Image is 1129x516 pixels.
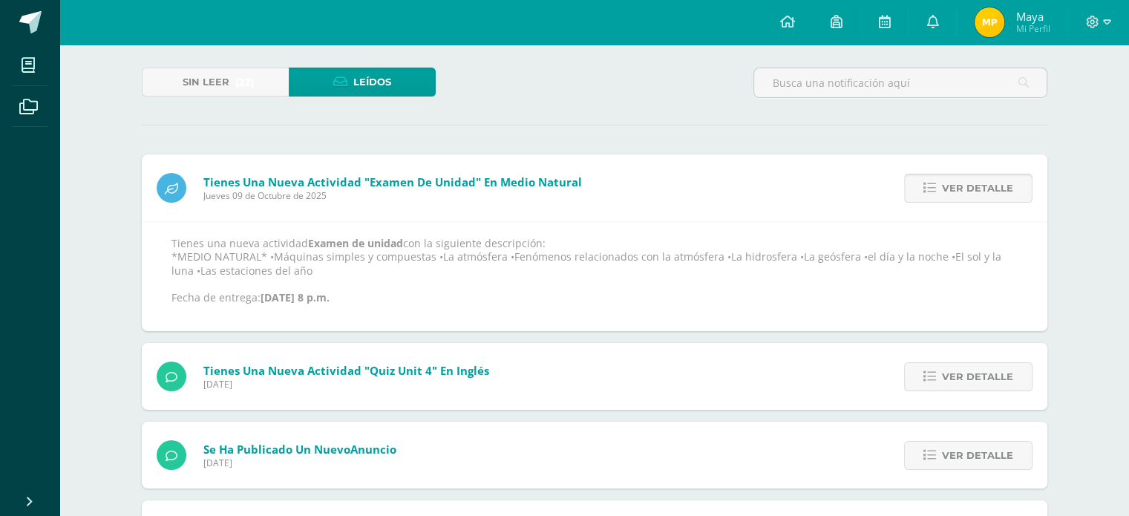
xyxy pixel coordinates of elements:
[183,68,229,96] span: Sin leer
[1015,22,1050,35] span: Mi Perfil
[203,189,582,202] span: Jueves 09 de Octubre de 2025
[942,442,1013,469] span: Ver detalle
[142,68,289,97] a: Sin leer(22)
[203,363,489,378] span: Tienes una nueva actividad "Quiz Unit 4" En Inglés
[261,290,330,304] strong: [DATE] 8 p.m.
[350,442,396,457] span: Anuncio
[235,68,255,96] span: (22)
[289,68,436,97] a: Leídos
[975,7,1004,37] img: 44b7386e2150bafe6f75c9566b169429.png
[203,442,396,457] span: Se ha publicado un nuevo
[754,68,1047,97] input: Busca una notificación aquí
[942,363,1013,391] span: Ver detalle
[203,174,582,189] span: Tienes una nueva actividad "Examen de unidad" En Medio Natural
[203,457,396,469] span: [DATE]
[171,237,1018,304] p: Tienes una nueva actividad con la siguiente descripción: *MEDIO NATURAL* •Máquinas simples y comp...
[203,378,489,391] span: [DATE]
[353,68,391,96] span: Leídos
[308,236,403,250] strong: Examen de unidad
[942,174,1013,202] span: Ver detalle
[1015,9,1050,24] span: Maya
